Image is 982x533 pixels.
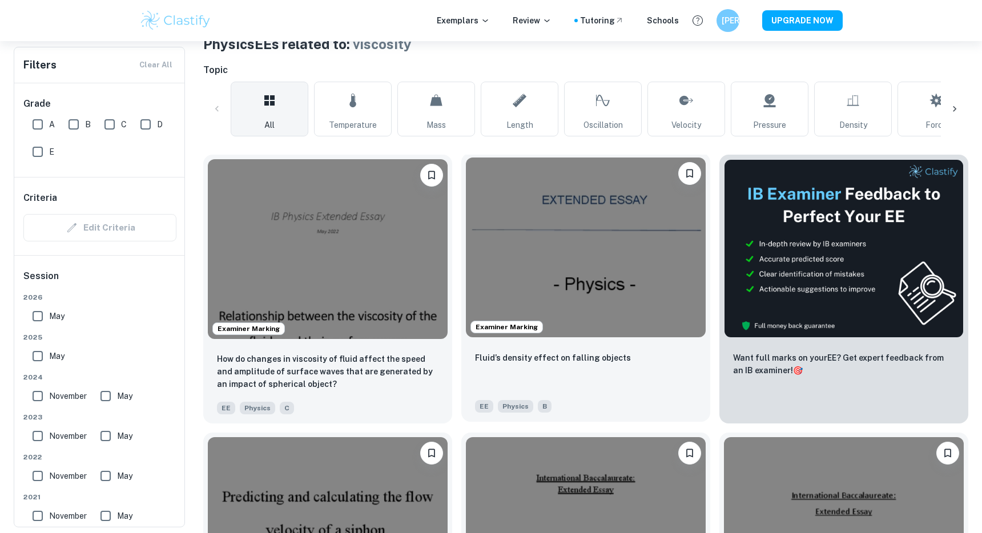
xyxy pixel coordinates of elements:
span: May [117,390,132,402]
span: 2025 [23,332,176,342]
a: Examiner MarkingBookmarkFluid’s density effect on falling objectsEEPhysicsB [461,155,710,423]
img: Clastify logo [139,9,212,32]
button: Bookmark [678,442,701,465]
span: November [49,430,87,442]
span: Force [925,119,947,131]
span: EE [217,402,235,414]
span: A [49,118,55,131]
span: May [49,310,65,322]
span: Examiner Marking [213,324,284,334]
span: Pressure [753,119,786,131]
a: Schools [647,14,679,27]
h6: [PERSON_NAME] [722,14,735,27]
span: May [117,430,132,442]
h6: Topic [203,63,968,77]
span: November [49,510,87,522]
span: 2024 [23,372,176,382]
h6: Criteria [23,191,57,205]
span: viscosity [353,36,412,52]
a: ThumbnailWant full marks on yourEE? Get expert feedback from an IB examiner! [719,155,968,423]
span: 2023 [23,412,176,422]
span: Length [506,119,533,131]
a: Examiner MarkingBookmarkHow do changes in viscosity of fluid affect the speed and amplitude of su... [203,155,452,423]
button: Bookmark [678,162,701,185]
button: [PERSON_NAME] [717,9,739,32]
span: Physics [240,402,275,414]
img: Thumbnail [724,159,964,338]
a: Tutoring [580,14,624,27]
span: 🎯 [793,366,803,375]
img: Physics EE example thumbnail: Fluid’s density effect on falling object [466,158,706,337]
span: D [157,118,163,131]
button: Bookmark [420,442,443,465]
span: Physics [498,400,533,413]
span: Density [839,119,867,131]
span: Mass [426,119,446,131]
button: Help and Feedback [688,11,707,30]
button: UPGRADE NOW [762,10,843,31]
p: How do changes in viscosity of fluid affect the speed and amplitude of surface waves that are gen... [217,353,438,390]
span: Examiner Marking [471,322,542,332]
span: C [121,118,127,131]
h1: Physics EEs related to: [203,34,968,54]
h6: Grade [23,97,176,111]
span: 2026 [23,292,176,302]
span: 2022 [23,452,176,462]
span: B [85,118,91,131]
span: C [280,402,294,414]
span: Temperature [329,119,377,131]
span: May [49,350,65,362]
span: Velocity [671,119,701,131]
h6: Session [23,269,176,292]
span: May [117,470,132,482]
span: 2021 [23,492,176,502]
h6: Filters [23,57,57,73]
div: Criteria filters are unavailable when searching by topic [23,214,176,241]
span: November [49,390,87,402]
button: Bookmark [936,442,959,465]
img: Physics EE example thumbnail: How do changes in viscosity of fluid aff [208,159,448,339]
p: Exemplars [437,14,490,27]
span: All [264,119,275,131]
span: May [117,510,132,522]
p: Fluid’s density effect on falling objects [475,352,631,364]
p: Want full marks on your EE ? Get expert feedback from an IB examiner! [733,352,955,377]
span: EE [475,400,493,413]
span: Oscillation [583,119,623,131]
button: Bookmark [420,164,443,187]
span: November [49,470,87,482]
span: B [538,400,552,413]
span: E [49,146,54,158]
p: Review [513,14,552,27]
